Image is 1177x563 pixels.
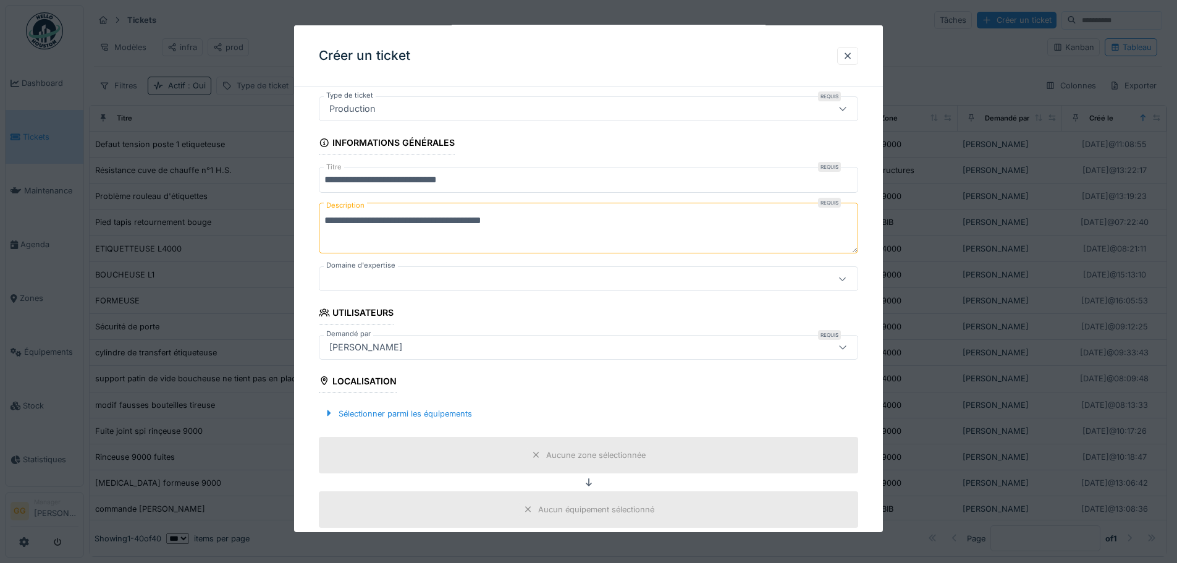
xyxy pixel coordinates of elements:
[818,330,841,340] div: Requis
[319,303,394,324] div: Utilisateurs
[324,198,367,213] label: Description
[818,91,841,101] div: Requis
[324,329,373,339] label: Demandé par
[324,90,376,101] label: Type de ticket
[324,260,398,271] label: Domaine d'expertise
[324,102,381,116] div: Production
[324,341,407,354] div: [PERSON_NAME]
[818,198,841,208] div: Requis
[324,162,344,172] label: Titre
[319,405,477,422] div: Sélectionner parmi les équipements
[319,372,397,393] div: Localisation
[818,162,841,172] div: Requis
[319,48,410,64] h3: Créer un ticket
[538,504,654,515] div: Aucun équipement sélectionné
[326,531,393,545] label: Date de fin prévue
[546,449,646,461] div: Aucune zone sélectionnée
[319,133,455,155] div: Informations générales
